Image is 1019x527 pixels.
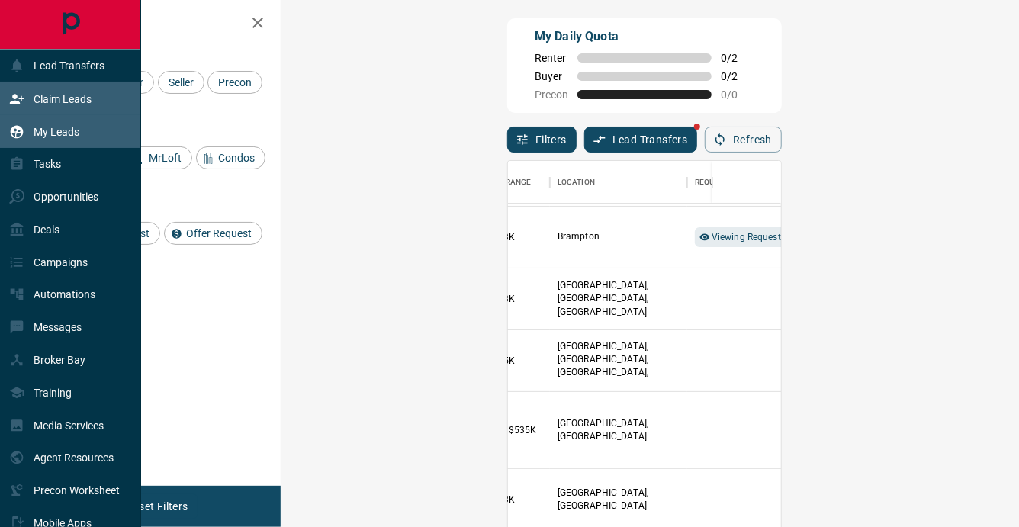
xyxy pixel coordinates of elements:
[721,52,754,64] span: 0 / 2
[535,70,568,82] span: Buyer
[721,88,754,101] span: 0 / 0
[535,88,568,101] span: Precon
[143,152,187,164] span: MrLoft
[474,354,542,368] p: $2K - $5K
[213,76,257,88] span: Precon
[474,292,542,306] p: $2K - $3K
[558,487,680,513] p: [GEOGRAPHIC_DATA], [GEOGRAPHIC_DATA]
[181,227,257,239] span: Offer Request
[558,340,680,393] p: North York
[558,280,680,319] p: [GEOGRAPHIC_DATA], [GEOGRAPHIC_DATA], [GEOGRAPHIC_DATA]
[712,232,796,243] span: Viewing Request
[196,146,265,169] div: Condos
[164,222,262,245] div: Offer Request
[213,152,260,164] span: Condos
[550,161,687,204] div: Location
[558,417,680,443] p: [GEOGRAPHIC_DATA], [GEOGRAPHIC_DATA]
[695,227,800,247] div: Viewing Request
[535,52,568,64] span: Renter
[163,76,199,88] span: Seller
[535,27,754,46] p: My Daily Quota
[558,231,680,244] p: Brampton
[705,127,782,153] button: Refresh
[474,493,542,507] p: $3K - $3K
[507,127,577,153] button: Filters
[158,71,204,94] div: Seller
[558,161,595,204] div: Location
[207,71,262,94] div: Precon
[474,423,542,437] p: $425K - $535K
[474,230,542,244] p: $3K - $3K
[49,15,265,34] h2: Filters
[584,127,698,153] button: Lead Transfers
[466,161,550,204] div: Search Range
[721,70,754,82] span: 0 / 2
[116,493,198,519] button: Reset Filters
[127,146,192,169] div: MrLoft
